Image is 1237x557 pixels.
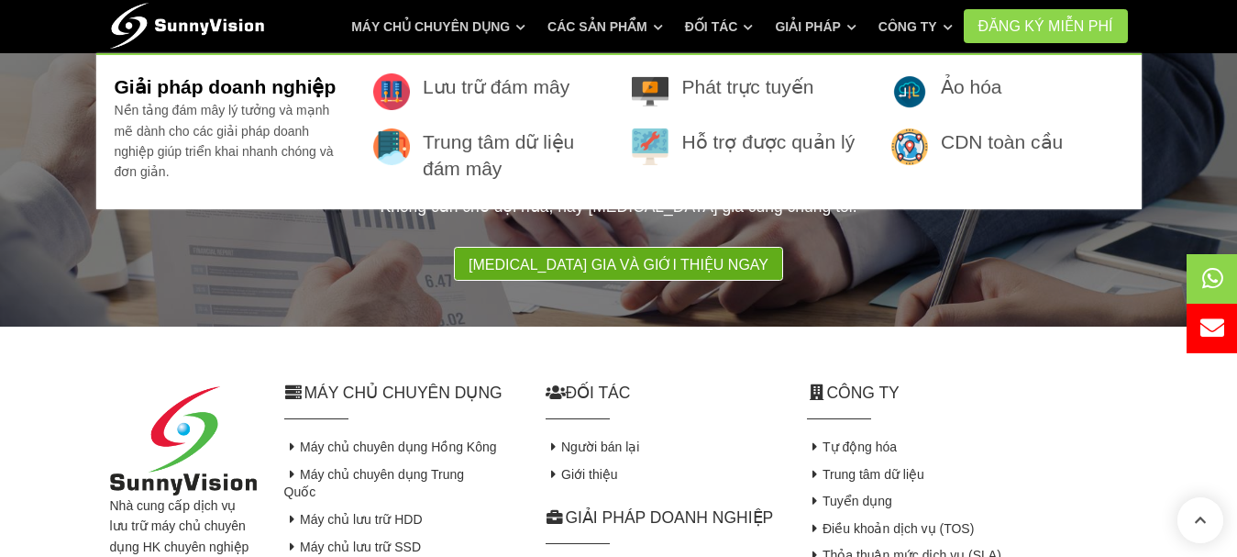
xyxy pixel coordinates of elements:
[423,131,574,179] a: Trung tâm dữ liệu đám mây
[304,384,502,402] font: Máy chủ chuyên dụng
[547,19,647,34] font: Các sản phẩm
[807,494,892,508] a: Tuyển dụng
[561,467,618,482] font: Giới thiệu
[823,521,974,536] font: Điều khoản dịch vụ (TOS)
[469,256,768,272] font: [MEDICAL_DATA] gia và giới thiệu ngay
[110,498,249,554] font: Nhà cung cấp dịch vụ lưu trữ máy chủ chuyên dụng HK chuyên nghiệp
[547,10,663,43] a: Các sản phẩm
[681,131,855,152] a: Hỗ trợ được quản lý
[546,467,618,482] a: Giới thiệu
[941,131,1063,152] a: CDN toàn cầu
[685,19,738,34] font: Đối tác
[300,512,423,527] font: Máy chủ lưu trữ HDD
[826,384,899,402] font: Công ty
[941,76,1002,97] a: Ảo hóa
[891,128,928,165] img: 005-location.png
[775,19,840,34] font: Giải pháp
[546,440,640,454] a: Người bán lại
[632,128,668,165] img: 009-technical-support.png
[373,73,410,110] img: 001-data.png
[300,440,497,454] font: Máy chủ chuyên dụng Hồng Kông
[561,440,639,454] font: Người bán lại
[978,18,1113,34] font: Đăng ký MIỄN PHÍ
[284,540,422,554] a: Máy chủ lưu trữ SSD
[807,521,975,536] a: Điều khoản dịch vụ (TOS)
[807,467,924,482] a: Trung tâm dữ liệu
[823,440,897,454] font: Tự động hóa
[807,440,898,454] a: Tự động hóa
[565,384,630,402] font: Đối tác
[878,19,937,34] font: Công ty
[454,247,783,281] a: [MEDICAL_DATA] gia và giới thiệu ngay
[423,76,569,97] a: Lưu trữ đám mây
[373,128,410,165] img: 003-server-1.png
[565,508,773,527] font: Giải pháp doanh nghiệp
[964,9,1128,43] a: Đăng ký MIỄN PHÍ
[284,440,497,454] a: Máy chủ chuyên dụng Hồng Kông
[96,53,1142,210] div: Giải pháp
[823,467,924,482] font: Trung tâm dữ liệu
[110,386,257,496] img: Công ty TNHH SunnyVision
[284,467,465,500] a: Máy chủ chuyên dụng Trung Quốc
[284,512,423,527] a: Máy chủ lưu trữ HDD
[114,103,333,179] font: Nền tảng đám mây lý tưởng và mạnh mẽ dành cho các giải pháp doanh nghiệp giúp triển khai nhanh ch...
[114,76,336,97] font: Giải pháp doanh nghiệp
[351,19,510,34] font: Máy chủ chuyên dụng
[632,73,668,110] img: 007-video-player.png
[823,494,892,508] font: Tuyển dụng
[681,76,813,97] a: Phát trực tuyến
[891,73,928,110] img: flat-cloud-in-out.png
[685,10,754,43] a: Đối tác
[300,540,421,554] font: Máy chủ lưu trữ SSD
[878,10,953,43] a: Công ty
[775,10,856,43] a: Giải pháp
[351,10,525,43] a: Máy chủ chuyên dụng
